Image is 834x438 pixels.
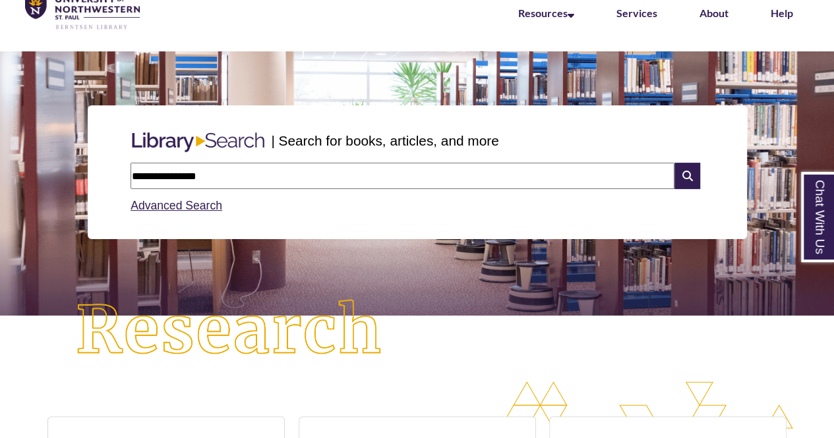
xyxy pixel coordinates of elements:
img: Libary Search [125,127,271,157]
a: Services [616,7,657,19]
img: Research [42,265,417,396]
a: Help [771,7,793,19]
a: Resources [518,7,574,19]
p: | Search for books, articles, and more [271,130,498,151]
i: Search [674,163,700,189]
a: Advanced Search [131,199,222,212]
a: About [700,7,729,19]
